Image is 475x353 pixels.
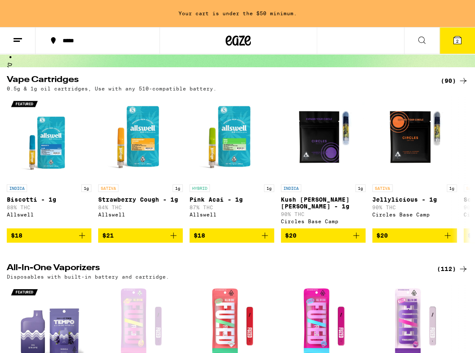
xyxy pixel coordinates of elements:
[372,96,457,180] img: Circles Base Camp - Jellylicious - 1g
[372,212,457,217] div: Circles Base Camp
[98,96,183,180] img: Allswell - Strawberry Cough - 1g
[7,96,91,228] a: Open page for Biscotti - 1g from Allswell
[189,212,274,217] div: Allswell
[98,184,118,192] p: SATIVA
[189,96,274,180] img: Allswell - Pink Acai - 1g
[355,184,365,192] p: 1g
[7,205,91,210] p: 88% THC
[81,184,91,192] p: 1g
[372,196,457,203] p: Jellylicious - 1g
[98,196,183,203] p: Strawberry Cough - 1g
[437,264,468,274] a: (112)
[372,96,457,228] a: Open page for Jellylicious - 1g from Circles Base Camp
[441,76,468,86] a: (90)
[447,184,457,192] p: 1g
[372,184,393,192] p: SATIVA
[7,196,91,203] p: Biscotti - 1g
[7,76,427,86] h2: Vape Cartridges
[376,232,388,239] span: $20
[7,86,217,91] p: 0.5g & 1g oil cartridges, Use with any 510-compatible battery.
[264,184,274,192] p: 1g
[194,232,205,239] span: $18
[281,219,365,224] div: Circles Base Camp
[281,228,365,243] button: Add to bag
[281,211,365,217] p: 90% THC
[7,212,91,217] div: Allswell
[98,205,183,210] p: 84% THC
[173,184,183,192] p: 1g
[281,184,301,192] p: INDICA
[285,232,297,239] span: $20
[7,274,169,279] p: Disposables with built-in battery and cartridge.
[7,96,91,180] img: Allswell - Biscotti - 1g
[7,228,91,243] button: Add to bag
[372,205,457,210] p: 90% THC
[439,27,475,54] button: 2
[456,38,459,44] span: 2
[281,96,365,228] a: Open page for Kush Berry Bliss - 1g from Circles Base Camp
[98,228,183,243] button: Add to bag
[281,96,365,180] img: Circles Base Camp - Kush Berry Bliss - 1g
[189,205,274,210] p: 87% THC
[7,264,427,274] h2: All-In-One Vaporizers
[281,196,365,210] p: Kush [PERSON_NAME] [PERSON_NAME] - 1g
[98,212,183,217] div: Allswell
[189,228,274,243] button: Add to bag
[189,196,274,203] p: Pink Acai - 1g
[372,228,457,243] button: Add to bag
[189,96,274,228] a: Open page for Pink Acai - 1g from Allswell
[102,232,114,239] span: $21
[7,184,27,192] p: INDICA
[189,184,210,192] p: HYBRID
[11,232,22,239] span: $18
[98,96,183,228] a: Open page for Strawberry Cough - 1g from Allswell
